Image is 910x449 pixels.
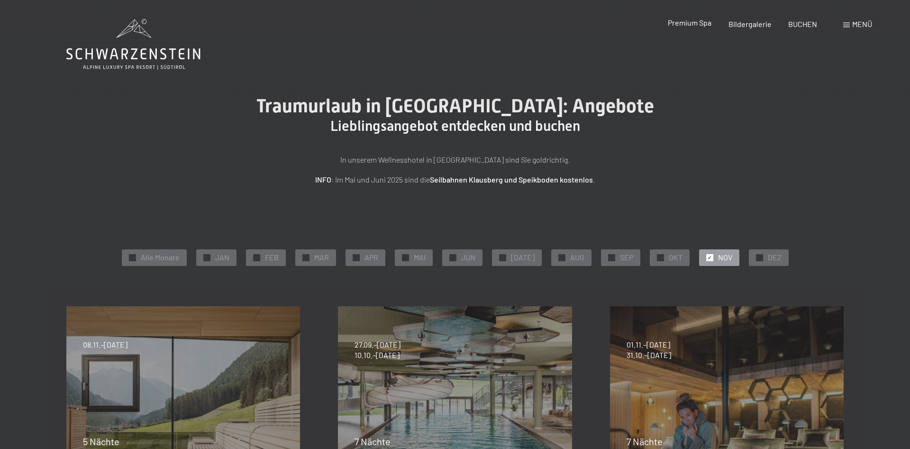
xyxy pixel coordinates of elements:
[461,252,475,263] span: JUN
[627,350,671,360] span: 31.10.–[DATE]
[314,252,329,263] span: MAR
[255,254,258,261] span: ✓
[355,350,400,360] span: 10.10.–[DATE]
[315,175,331,184] strong: INFO
[205,254,209,261] span: ✓
[708,254,711,261] span: ✓
[718,252,732,263] span: NOV
[83,436,119,447] span: 5 Nächte
[83,339,127,350] span: 08.11.–[DATE]
[658,254,662,261] span: ✓
[620,252,633,263] span: SEP
[511,252,535,263] span: [DATE]
[788,19,817,28] a: BUCHEN
[414,252,426,263] span: MAI
[403,254,407,261] span: ✓
[364,252,378,263] span: APR
[141,252,180,263] span: Alle Monate
[430,175,593,184] strong: Seilbahnen Klausberg und Speikboden kostenlos
[627,339,671,350] span: 01.11.–[DATE]
[215,252,229,263] span: JAN
[330,118,580,134] span: Lieblingsangebot entdecken und buchen
[668,18,711,27] a: Premium Spa
[355,339,400,350] span: 27.09.–[DATE]
[570,252,584,263] span: AUG
[265,252,279,263] span: FEB
[355,436,391,447] span: 7 Nächte
[218,154,692,166] p: In unserem Wellnesshotel in [GEOGRAPHIC_DATA] sind Sie goldrichtig.
[256,95,654,117] span: Traumurlaub in [GEOGRAPHIC_DATA]: Angebote
[627,436,663,447] span: 7 Nächte
[218,174,692,186] p: : Im Mai und Juni 2025 sind die .
[852,19,872,28] span: Menü
[304,254,308,261] span: ✓
[669,252,682,263] span: OKT
[500,254,504,261] span: ✓
[728,19,772,28] a: Bildergalerie
[451,254,455,261] span: ✓
[354,254,358,261] span: ✓
[130,254,134,261] span: ✓
[610,254,613,261] span: ✓
[757,254,761,261] span: ✓
[560,254,564,261] span: ✓
[768,252,782,263] span: DEZ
